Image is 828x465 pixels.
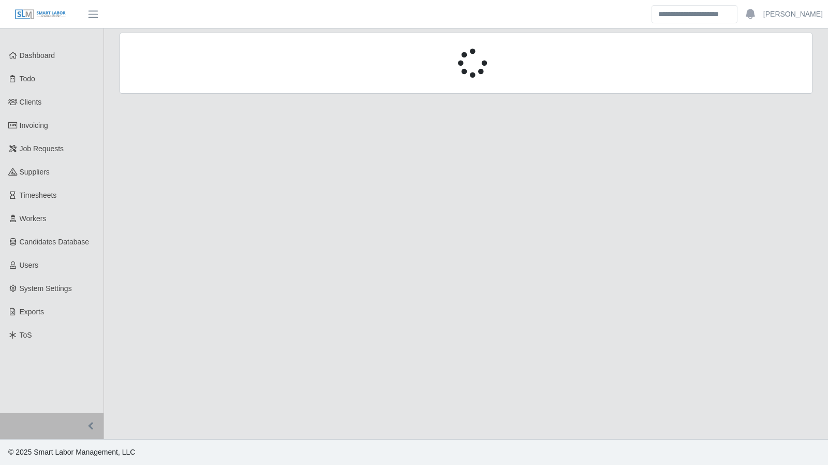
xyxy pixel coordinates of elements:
[20,308,44,316] span: Exports
[20,214,47,223] span: Workers
[763,9,823,20] a: [PERSON_NAME]
[20,121,48,129] span: Invoicing
[20,331,32,339] span: ToS
[20,284,72,293] span: System Settings
[20,168,50,176] span: Suppliers
[20,191,57,199] span: Timesheets
[20,51,55,60] span: Dashboard
[8,448,135,456] span: © 2025 Smart Labor Management, LLC
[20,98,42,106] span: Clients
[20,238,90,246] span: Candidates Database
[20,261,39,269] span: Users
[20,75,35,83] span: Todo
[14,9,66,20] img: SLM Logo
[652,5,737,23] input: Search
[20,144,64,153] span: Job Requests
